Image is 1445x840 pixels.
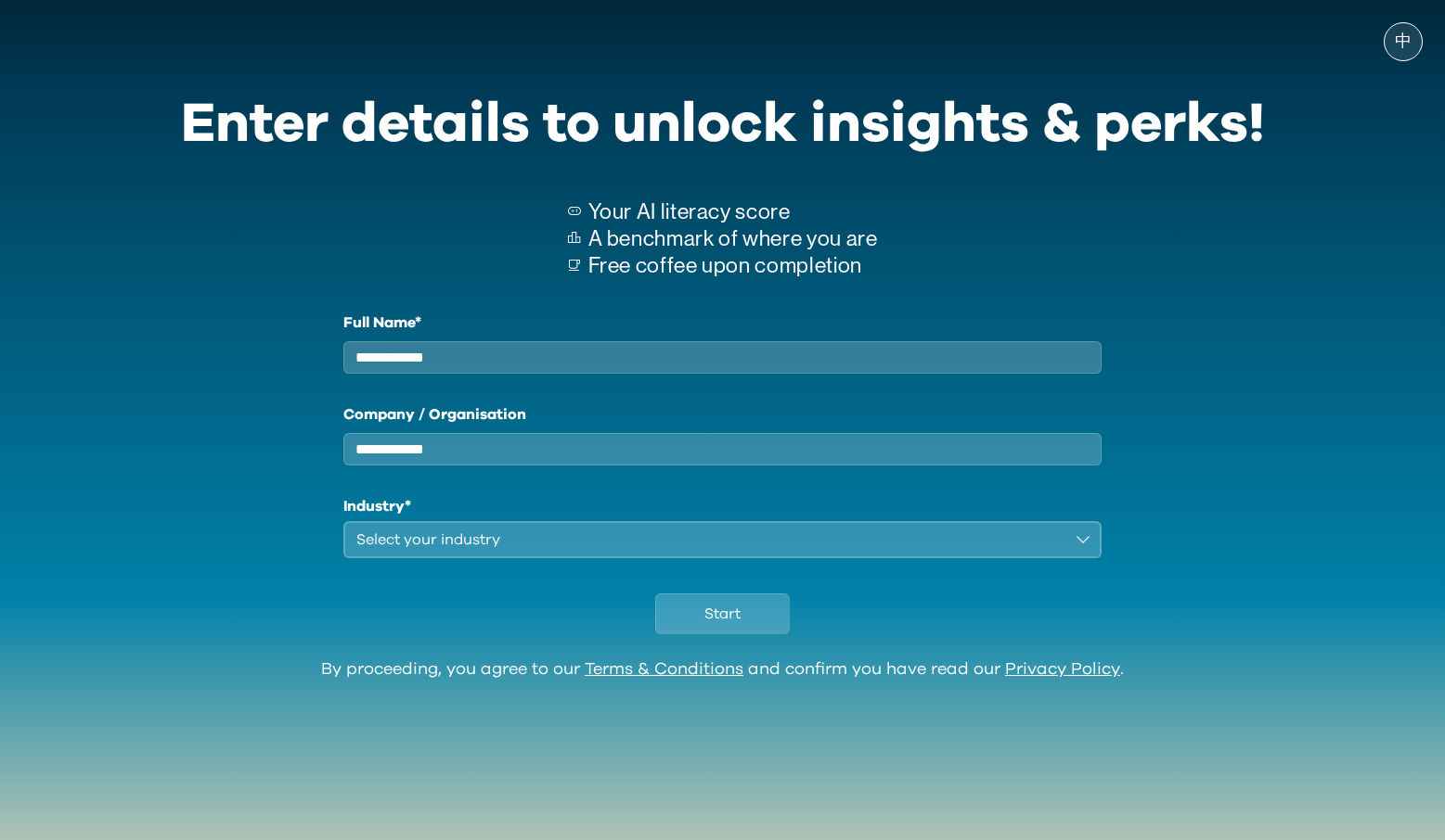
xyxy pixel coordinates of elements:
[704,603,741,625] span: Start
[588,252,878,279] p: Free coffee upon completion
[356,528,1064,551] div: Select your industry
[1395,32,1412,51] span: 中
[343,521,1103,558] button: Select your industry
[588,225,878,252] p: A benchmark of where you are
[343,495,1103,517] h1: Industry*
[343,403,1103,426] label: Company / Organisation
[321,660,1124,681] div: By proceeding, you agree to our and confirm you have read our .
[1005,661,1120,678] a: Privacy Policy
[588,198,878,225] p: Your AI literacy score
[181,80,1265,169] div: Enter details to unlock insights & perks!
[655,593,790,634] button: Start
[343,312,1103,334] label: Full Name*
[585,661,743,678] a: Terms & Conditions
